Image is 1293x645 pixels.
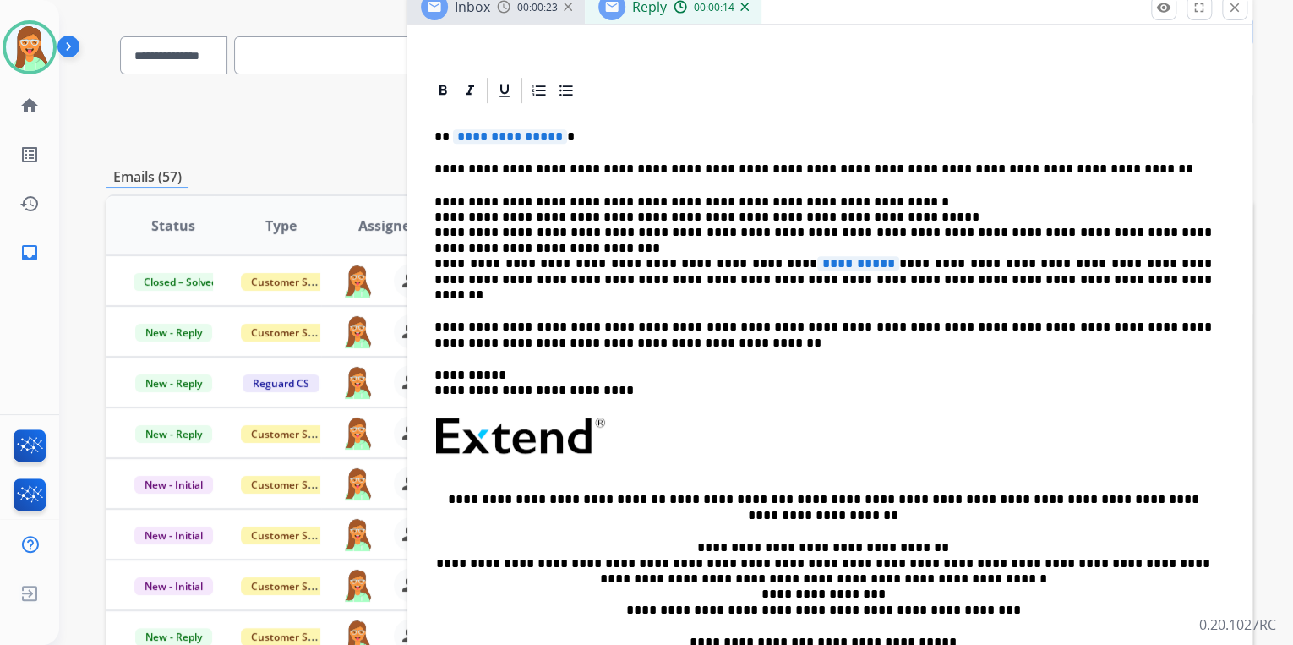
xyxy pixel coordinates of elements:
span: Customer Support [241,324,351,342]
span: Customer Support [241,527,351,544]
mat-icon: person_remove [401,423,421,443]
span: New - Reply [135,425,212,443]
span: Status [151,216,195,236]
p: Emails (57) [106,167,188,188]
span: Closed – Solved [134,273,227,291]
span: Customer Support [241,273,351,291]
span: Assignee [358,216,417,236]
mat-icon: inbox [19,243,40,263]
img: agent-avatar [341,314,374,348]
div: Bullet List [554,78,579,103]
mat-icon: list_alt [19,145,40,165]
span: New - Initial [134,577,213,595]
span: Customer Support [241,425,351,443]
div: Underline [492,78,517,103]
mat-icon: person_remove [401,321,421,342]
mat-icon: person_remove [401,575,421,595]
mat-icon: person_remove [401,524,421,544]
span: New - Initial [134,476,213,494]
img: avatar [6,24,53,71]
mat-icon: home [19,96,40,116]
span: 00:00:23 [517,1,558,14]
span: Reguard CS [243,374,319,392]
img: agent-avatar [341,568,374,602]
div: Bold [430,78,456,103]
mat-icon: person_remove [401,372,421,392]
img: agent-avatar [341,416,374,450]
span: New - Reply [135,324,212,342]
span: Type [265,216,297,236]
div: Ordered List [526,78,552,103]
span: Customer Support [241,476,351,494]
span: Customer Support [241,577,351,595]
mat-icon: person_remove [401,473,421,494]
span: New - Initial [134,527,213,544]
img: agent-avatar [341,517,374,551]
mat-icon: person_remove [401,271,421,291]
img: agent-avatar [341,264,374,298]
span: 00:00:14 [694,1,734,14]
span: New - Reply [135,374,212,392]
img: agent-avatar [341,467,374,500]
div: Italic [457,78,483,103]
p: 0.20.1027RC [1199,615,1276,635]
mat-icon: history [19,194,40,214]
img: agent-avatar [341,365,374,399]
